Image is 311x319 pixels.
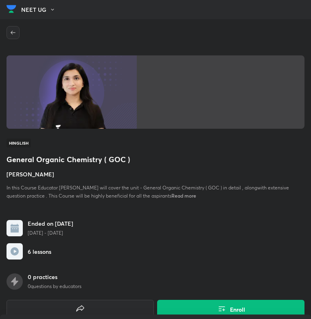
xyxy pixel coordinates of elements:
span: Hinglish [7,139,31,147]
img: Thumbnail [7,55,137,129]
p: [DATE] - [DATE] [28,229,73,237]
p: 0 questions by educators [28,283,81,290]
h6: 6 lessons [28,247,51,256]
h6: 0 practices [28,273,81,281]
h4: [PERSON_NAME] [7,170,304,178]
span: In this Course Educator [PERSON_NAME] will cover the unit - General Organic Chemistry ( GOC ) in ... [7,185,289,199]
a: Company Logo [7,3,16,17]
span: Read more [171,192,196,199]
button: NEET UG [21,4,60,16]
h6: Ended on [DATE] [28,219,73,228]
h1: General Organic Chemistry ( GOC ) [7,154,304,165]
img: Company Logo [7,3,16,15]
